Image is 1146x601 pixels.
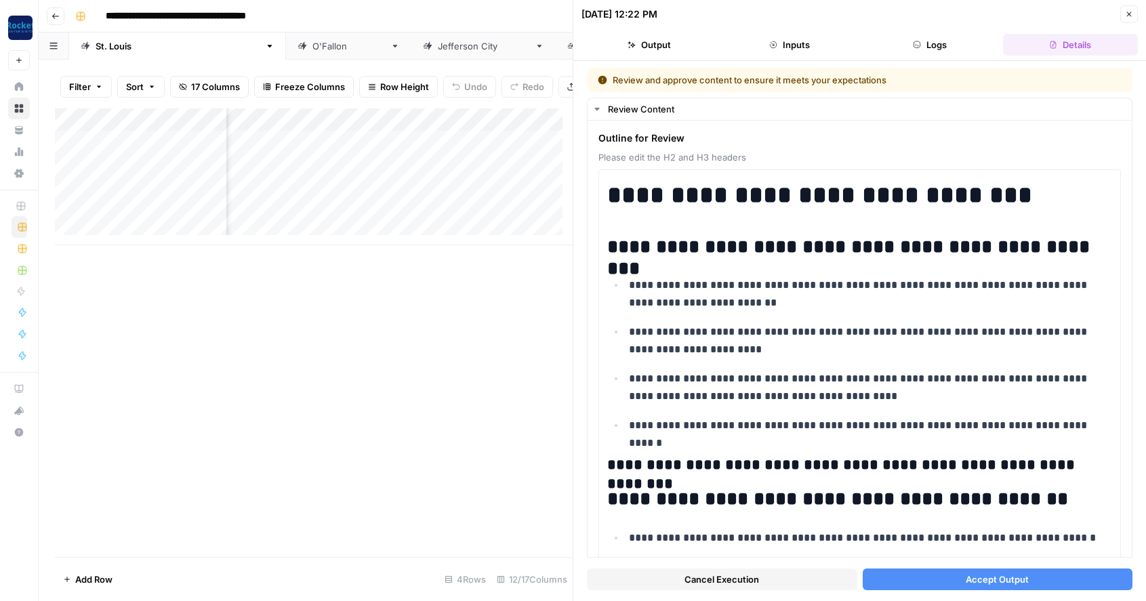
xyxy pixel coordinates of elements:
span: Add Row [75,573,112,586]
button: Cancel Execution [587,568,857,590]
button: Row Height [359,76,438,98]
button: Sort [117,76,165,98]
a: [GEOGRAPHIC_DATA][PERSON_NAME] [69,33,286,60]
button: Review Content [588,98,1132,120]
img: Rocket Pilots Logo [8,16,33,40]
span: Cancel Execution [684,573,759,586]
button: Add Row [55,568,121,590]
div: [DATE] 12:22 PM [581,7,657,21]
span: Sort [126,80,144,94]
span: Redo [523,80,544,94]
span: 17 Columns [191,80,240,94]
button: Help + Support [8,421,30,443]
div: 12/17 Columns [491,568,573,590]
div: What's new? [9,400,29,421]
span: Outline for Review [598,131,1121,145]
a: Settings [8,163,30,184]
a: AirOps Academy [8,378,30,400]
span: Freeze Columns [275,80,345,94]
button: What's new? [8,400,30,421]
a: Usage [8,141,30,163]
button: Filter [60,76,112,98]
button: Freeze Columns [254,76,354,98]
button: Details [1003,34,1138,56]
a: Your Data [8,119,30,141]
div: Review Content [608,102,1124,116]
button: Workspace: Rocket Pilots [8,11,30,45]
span: Please edit the H2 and H3 headers [598,150,1121,164]
div: 4 Rows [439,568,491,590]
a: [GEOGRAPHIC_DATA] [411,33,556,60]
a: Home [8,76,30,98]
div: [PERSON_NAME] [312,39,385,53]
span: Row Height [380,80,429,94]
a: Browse [8,98,30,119]
span: Accept Output [966,573,1029,586]
button: Logs [863,34,998,56]
button: Accept Output [863,568,1133,590]
div: [GEOGRAPHIC_DATA][PERSON_NAME] [96,39,260,53]
a: [PERSON_NAME] [286,33,411,60]
button: 17 Columns [170,76,249,98]
span: Undo [464,80,487,94]
a: Independence [556,33,671,60]
button: Output [581,34,716,56]
div: Review and approve content to ensure it meets your expectations [598,73,1004,87]
button: Undo [443,76,496,98]
div: [GEOGRAPHIC_DATA] [438,39,529,53]
button: Redo [502,76,553,98]
button: Inputs [722,34,857,56]
span: Filter [69,80,91,94]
